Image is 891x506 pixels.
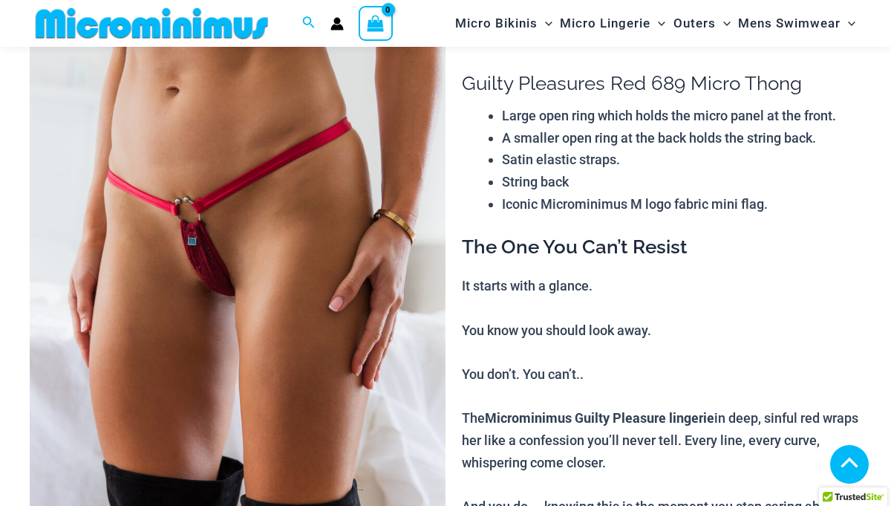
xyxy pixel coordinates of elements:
span: Mens Swimwear [738,4,841,42]
span: Micro Lingerie [560,4,650,42]
a: Account icon link [330,17,344,30]
li: Iconic Microminimus M logo fabric mini flag. [502,193,861,215]
a: Micro BikinisMenu ToggleMenu Toggle [451,4,556,42]
h3: The One You Can’t Resist [462,235,861,260]
span: Menu Toggle [841,4,855,42]
img: MM SHOP LOGO FLAT [30,7,274,40]
li: String back [502,171,861,193]
h1: Guilty Pleasures Red 689 Micro Thong [462,72,861,95]
span: Outers [673,4,716,42]
a: Mens SwimwearMenu ToggleMenu Toggle [734,4,859,42]
li: Large open ring which holds the micro panel at the front. [502,105,861,127]
a: Search icon link [302,14,316,33]
span: Menu Toggle [538,4,552,42]
li: A smaller open ring at the back holds the string back. [502,127,861,149]
a: Micro LingerieMenu ToggleMenu Toggle [556,4,669,42]
span: Menu Toggle [650,4,665,42]
a: OutersMenu ToggleMenu Toggle [670,4,734,42]
nav: Site Navigation [449,2,861,45]
span: Menu Toggle [716,4,731,42]
a: View Shopping Cart, empty [359,6,393,40]
span: Micro Bikinis [455,4,538,42]
b: Microminimus Guilty Pleasure lingerie [485,409,714,426]
li: Satin elastic straps. [502,149,861,171]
